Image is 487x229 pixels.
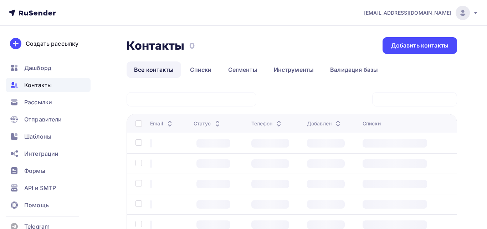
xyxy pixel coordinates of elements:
[127,61,181,78] a: Все контакты
[24,64,51,72] span: Дашборд
[127,39,184,53] h2: Контакты
[323,61,385,78] a: Валидация базы
[24,81,52,89] span: Контакты
[26,39,78,48] div: Создать рассылку
[6,164,91,178] a: Формы
[24,201,49,209] span: Помощь
[183,61,219,78] a: Списки
[24,115,62,124] span: Отправители
[221,61,265,78] a: Сегменты
[24,149,58,158] span: Интеграции
[364,9,451,16] span: [EMAIL_ADDRESS][DOMAIN_NAME]
[150,120,174,127] div: Email
[194,120,222,127] div: Статус
[364,6,478,20] a: [EMAIL_ADDRESS][DOMAIN_NAME]
[24,184,56,192] span: API и SMTP
[6,95,91,109] a: Рассылки
[6,61,91,75] a: Дашборд
[251,120,283,127] div: Телефон
[189,41,195,51] h3: 0
[266,61,322,78] a: Инструменты
[6,112,91,126] a: Отправители
[24,132,51,141] span: Шаблоны
[24,98,52,106] span: Рассылки
[6,78,91,92] a: Контакты
[363,120,381,127] div: Списки
[6,129,91,144] a: Шаблоны
[307,120,342,127] div: Добавлен
[24,166,45,175] span: Формы
[391,41,448,50] div: Добавить контакты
